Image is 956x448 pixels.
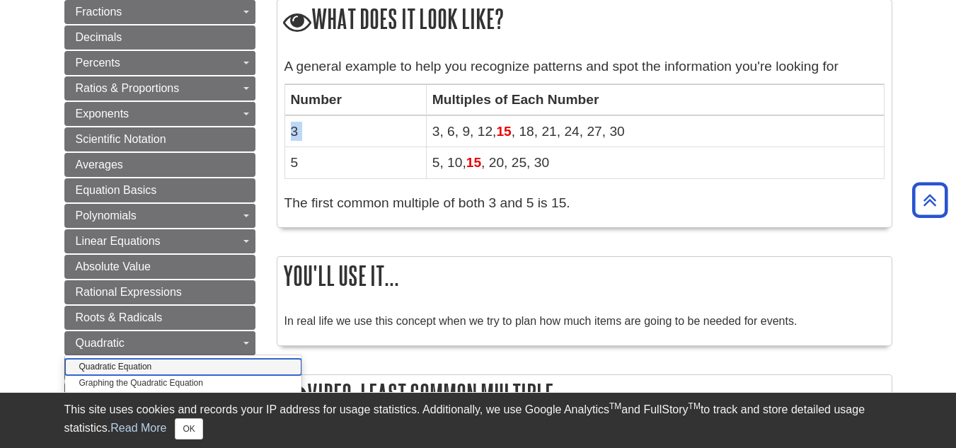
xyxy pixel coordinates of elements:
[64,153,255,177] a: Averages
[64,331,255,355] a: Quadratic
[65,359,302,375] a: Quadratic Equation
[496,124,511,139] strong: 15
[64,51,255,75] a: Percents
[64,25,255,50] a: Decimals
[466,155,481,170] strong: 15
[64,306,255,330] a: Roots & Radicals
[76,6,122,18] span: Fractions
[284,115,426,147] td: 3
[76,286,182,298] span: Rational Expressions
[284,147,426,178] td: 5
[175,418,202,440] button: Close
[426,147,884,178] td: 5, 10, , 20, 25, 30
[64,229,255,253] a: Linear Equations
[76,184,157,196] span: Equation Basics
[65,375,302,391] a: Graphing the Quadratic Equation
[64,178,255,202] a: Equation Basics
[76,235,161,247] span: Linear Equations
[76,57,120,69] span: Percents
[76,108,129,120] span: Exponents
[64,76,255,100] a: Ratios & Proportions
[64,401,892,440] div: This site uses cookies and records your IP address for usage statistics. Additionally, we use Goo...
[277,375,892,415] h2: Video: Least Common Multiple
[277,257,892,294] h2: You'll use it...
[65,391,302,408] a: Writing Equations
[76,82,180,94] span: Ratios & Proportions
[76,260,151,272] span: Absolute Value
[907,190,952,209] a: Back to Top
[609,401,621,411] sup: TM
[76,311,163,323] span: Roots & Radicals
[426,115,884,147] td: 3, 6, 9, 12, , 18, 21, 24, 27, 30
[76,209,137,222] span: Polynomials
[64,102,255,126] a: Exponents
[64,255,255,279] a: Absolute Value
[64,280,255,304] a: Rational Expressions
[76,337,125,349] span: Quadratic
[64,127,255,151] a: Scientific Notation
[284,84,426,115] th: Number
[284,315,797,327] span: In real life we use this concept when we try to plan how much items are going to be needed for ev...
[426,84,884,115] th: Multiples of Each Number
[64,204,255,228] a: Polynomials
[284,57,885,77] p: A general example to help you recognize patterns and spot the information you're looking for
[76,31,122,43] span: Decimals
[284,193,885,214] p: The first common multiple of both 3 and 5 is 15.
[76,133,166,145] span: Scientific Notation
[110,422,166,434] a: Read More
[76,159,123,171] span: Averages
[689,401,701,411] sup: TM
